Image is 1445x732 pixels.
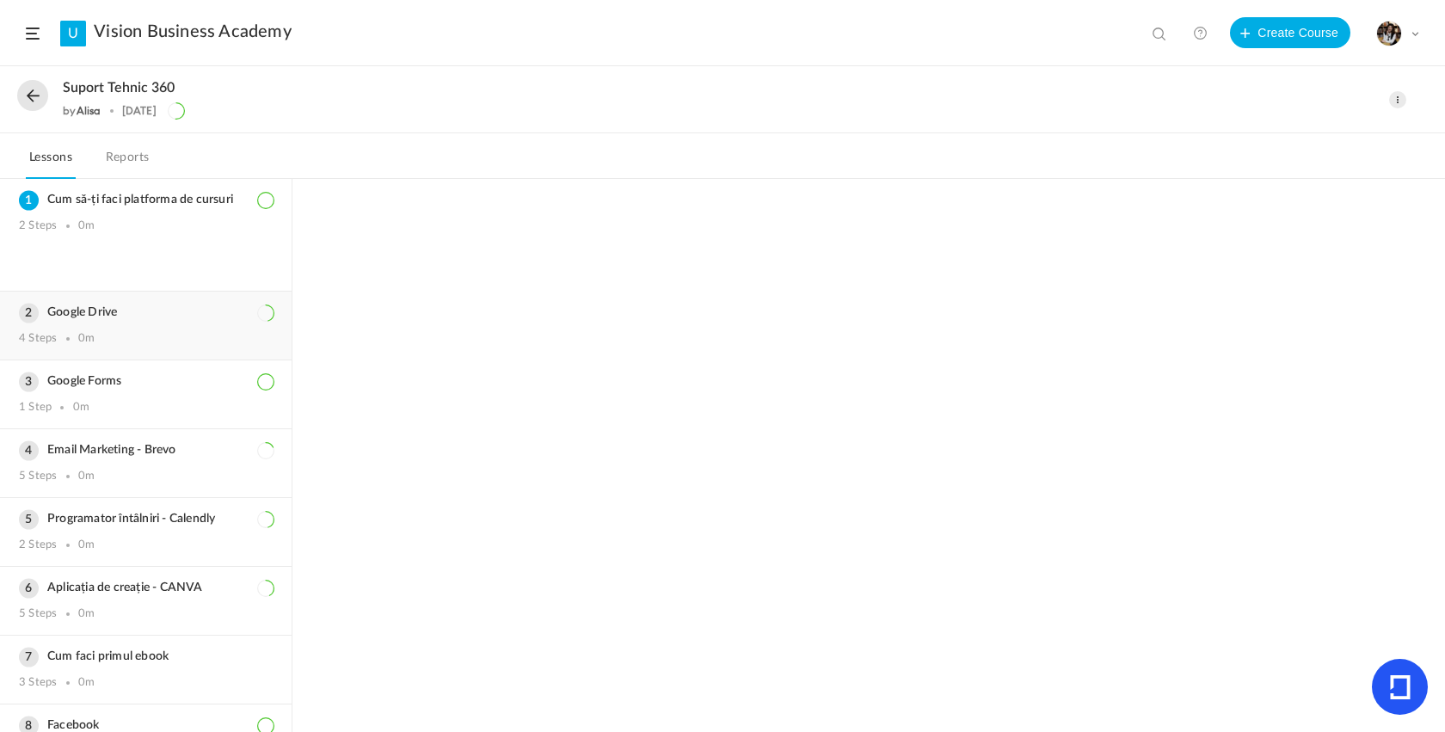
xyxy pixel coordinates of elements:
div: 0m [78,470,95,483]
div: 5 Steps [19,607,57,621]
div: by [63,105,101,117]
a: Lessons [26,146,76,179]
img: tempimagehs7pti.png [1377,22,1401,46]
h3: Cum faci primul ebook [19,649,273,664]
a: Reports [102,146,153,179]
div: 2 Steps [19,538,57,552]
span: Suport tehnic 360 [63,80,175,96]
div: 5 Steps [19,470,57,483]
h3: Programator întâlniri - Calendly [19,512,273,526]
div: 0m [78,219,95,233]
a: Alisa [77,104,101,117]
div: 0m [78,607,95,621]
div: 1 Step [19,401,52,415]
div: 0m [73,401,89,415]
h3: Cum să-ți faci platforma de cursuri [19,193,273,207]
h3: Google Drive [19,305,273,320]
h3: Aplicația de creație - CANVA [19,581,273,595]
h3: Google Forms [19,374,273,389]
div: 0m [78,538,95,552]
div: 0m [78,332,95,346]
div: 0m [78,676,95,690]
a: Vision Business Academy [94,22,292,42]
div: 4 Steps [19,332,57,346]
button: Create Course [1230,17,1350,48]
div: 2 Steps [19,219,57,233]
h3: Email Marketing - Brevo [19,443,273,458]
div: [DATE] [122,105,157,117]
a: U [60,21,86,46]
div: 3 Steps [19,676,57,690]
